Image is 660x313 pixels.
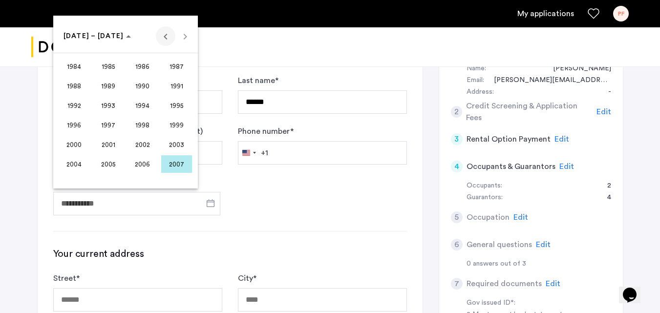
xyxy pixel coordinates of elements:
button: 1988 [57,76,91,96]
span: 1998 [127,116,158,134]
span: 1985 [93,58,124,75]
span: 1992 [59,97,89,114]
button: 1984 [57,57,91,76]
span: 1996 [59,116,89,134]
span: 1984 [59,58,89,75]
button: 1994 [126,96,160,115]
button: 1996 [57,115,91,135]
button: 2004 [57,154,91,174]
button: 1992 [57,96,91,115]
span: 1993 [93,97,124,114]
button: 2001 [91,135,126,154]
button: 2003 [160,135,194,154]
span: 1994 [127,97,158,114]
button: 1995 [160,96,194,115]
button: 2007 [160,154,194,174]
button: 2006 [126,154,160,174]
span: 1991 [161,77,192,95]
button: 1986 [126,57,160,76]
button: 1997 [91,115,126,135]
button: 2002 [126,135,160,154]
button: 1993 [91,96,126,115]
button: 1987 [160,57,194,76]
span: 2002 [127,136,158,153]
iframe: chat widget [619,274,650,303]
button: 1991 [160,76,194,96]
span: 2000 [59,136,89,153]
span: 1988 [59,77,89,95]
span: 2007 [161,155,192,173]
span: 1989 [93,77,124,95]
button: 1989 [91,76,126,96]
span: 1997 [93,116,124,134]
span: 2006 [127,155,158,173]
span: 2004 [59,155,89,173]
button: Previous 24 years [156,26,175,46]
span: 1987 [161,58,192,75]
button: 1999 [160,115,194,135]
button: 1985 [91,57,126,76]
button: 1998 [126,115,160,135]
span: 1986 [127,58,158,75]
span: 1990 [127,77,158,95]
span: 2005 [93,155,124,173]
button: 2005 [91,154,126,174]
span: 1999 [161,116,192,134]
button: 1990 [126,76,160,96]
button: Choose date [60,27,135,45]
button: 2000 [57,135,91,154]
span: [DATE] – [DATE] [64,33,124,40]
span: 2001 [93,136,124,153]
span: 2003 [161,136,192,153]
span: 1995 [161,97,192,114]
